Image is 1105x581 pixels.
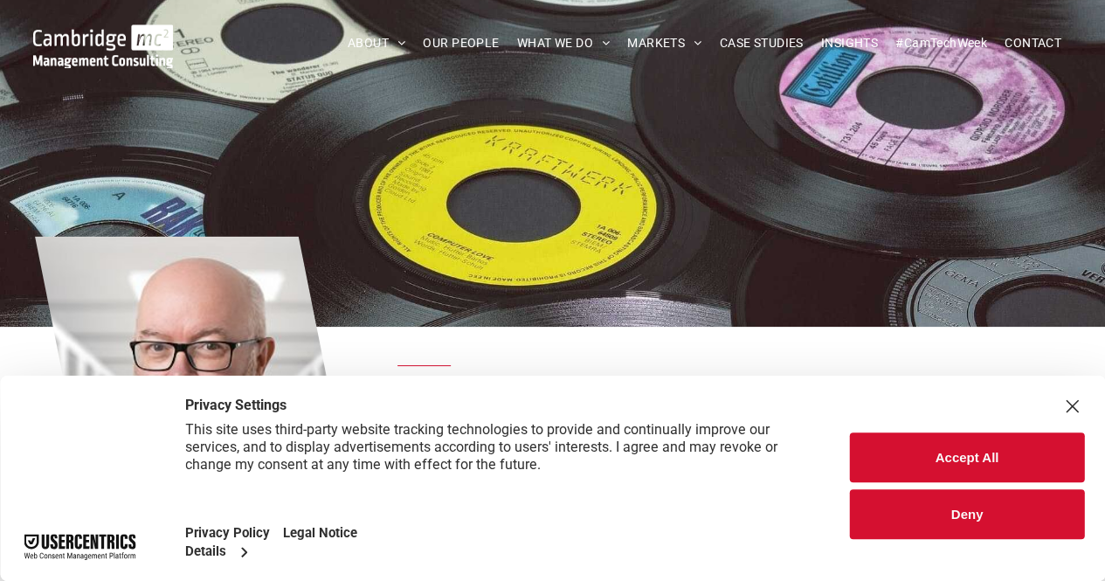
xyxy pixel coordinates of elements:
[33,27,174,45] a: Your Business Transformed | Cambridge Management Consulting
[618,30,710,57] a: MARKETS
[711,30,812,57] a: CASE STUDIES
[397,366,795,431] span: [PERSON_NAME]
[996,30,1070,57] a: CONTACT
[887,30,996,57] a: #CamTechWeek
[33,24,174,68] img: Cambridge MC Logo
[414,30,508,57] a: OUR PEOPLE
[339,30,415,57] a: ABOUT
[35,232,364,571] a: Duncan Clubb | Senior Partner - Data Centres, Edge & Cloud
[812,30,887,57] a: INSIGHTS
[508,30,619,57] a: WHAT WE DO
